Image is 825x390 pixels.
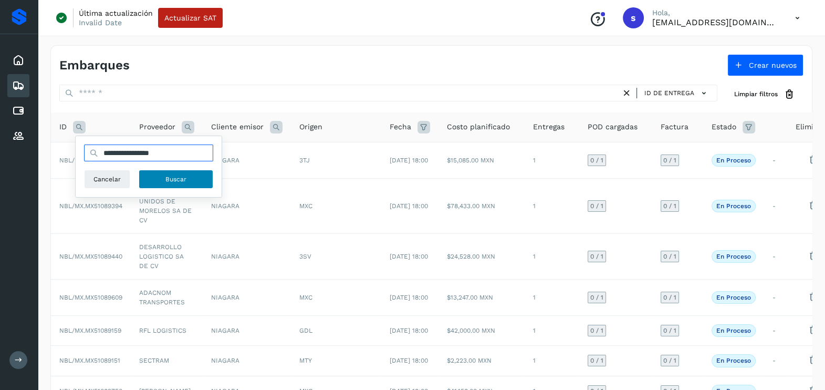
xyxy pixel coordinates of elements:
[764,142,787,178] td: -
[525,346,579,376] td: 1
[438,346,525,376] td: $2,223.00 MXN
[390,157,428,164] span: [DATE] 18:00
[59,202,122,210] span: NBL/MX.MX51089394
[716,202,751,210] p: En proceso
[590,157,603,163] span: 0 / 1
[590,327,603,334] span: 0 / 1
[203,346,291,376] td: NIAGARA
[590,203,603,209] span: 0 / 1
[663,157,676,163] span: 0 / 1
[590,357,603,364] span: 0 / 1
[299,327,312,334] span: GDL
[131,315,203,345] td: RFL LOGISTICS
[59,327,121,334] span: NBL/MX.MX51089159
[299,157,310,164] span: 3TJ
[203,178,291,233] td: NIAGARA
[299,253,311,260] span: 3SV
[438,315,525,345] td: $42,000.00 MXN
[727,54,803,76] button: Crear nuevos
[588,121,638,132] span: POD cargadas
[59,357,120,364] span: NBL/MX.MX51089151
[390,327,428,334] span: [DATE] 18:00
[525,279,579,315] td: 1
[438,279,525,315] td: $13,247.00 MXN
[764,233,787,279] td: -
[749,61,797,69] span: Crear nuevos
[641,86,713,101] button: ID de entrega
[390,357,428,364] span: [DATE] 18:00
[525,178,579,233] td: 1
[390,253,428,260] span: [DATE] 18:00
[131,279,203,315] td: ADACNOM TRANSPORTES
[438,233,525,279] td: $24,528.00 MXN
[131,178,203,233] td: TRANSPORTISTAS UNIDOS DE MORELOS SA DE CV
[131,346,203,376] td: SECTRAM
[438,178,525,233] td: $78,433.00 MXN
[438,142,525,178] td: $15,085.00 MXN
[7,99,29,122] div: Cuentas por pagar
[7,74,29,97] div: Embarques
[299,294,312,301] span: MXC
[525,233,579,279] td: 1
[7,49,29,72] div: Inicio
[764,315,787,345] td: -
[652,17,778,27] p: smedina@niagarawater.com
[764,346,787,376] td: -
[59,157,122,164] span: NBL/MX.MX51089438
[203,233,291,279] td: NIAGARA
[158,8,223,28] button: Actualizar SAT
[533,121,565,132] span: Entregas
[7,125,29,148] div: Proveedores
[525,142,579,178] td: 1
[79,18,122,27] p: Invalid Date
[59,253,122,260] span: NBL/MX.MX51089440
[663,327,676,334] span: 0 / 1
[663,253,676,260] span: 0 / 1
[716,157,751,164] p: En proceso
[726,85,803,104] button: Limpiar filtros
[59,58,130,73] h4: Embarques
[712,121,736,132] span: Estado
[663,203,676,209] span: 0 / 1
[59,121,67,132] span: ID
[390,121,411,132] span: Fecha
[203,315,291,345] td: NIAGARA
[590,253,603,260] span: 0 / 1
[652,8,778,17] p: Hola,
[525,315,579,345] td: 1
[390,294,428,301] span: [DATE] 18:00
[211,121,264,132] span: Cliente emisor
[131,233,203,279] td: DESARROLLO LOGISTICO SA DE CV
[164,14,216,22] span: Actualizar SAT
[447,121,510,132] span: Costo planificado
[734,89,778,99] span: Limpiar filtros
[764,279,787,315] td: -
[299,202,312,210] span: MXC
[139,121,175,132] span: Proveedor
[79,8,153,18] p: Última actualización
[663,294,676,301] span: 0 / 1
[716,253,751,260] p: En proceso
[716,327,751,334] p: En proceso
[644,88,694,98] span: ID de entrega
[203,279,291,315] td: NIAGARA
[390,202,428,210] span: [DATE] 18:00
[661,121,688,132] span: Factura
[663,357,676,364] span: 0 / 1
[590,294,603,301] span: 0 / 1
[59,294,122,301] span: NBL/MX.MX51089609
[299,357,312,364] span: MTY
[764,178,787,233] td: -
[716,357,751,364] p: En proceso
[716,294,751,301] p: En proceso
[203,142,291,178] td: NIAGARA
[299,121,322,132] span: Origen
